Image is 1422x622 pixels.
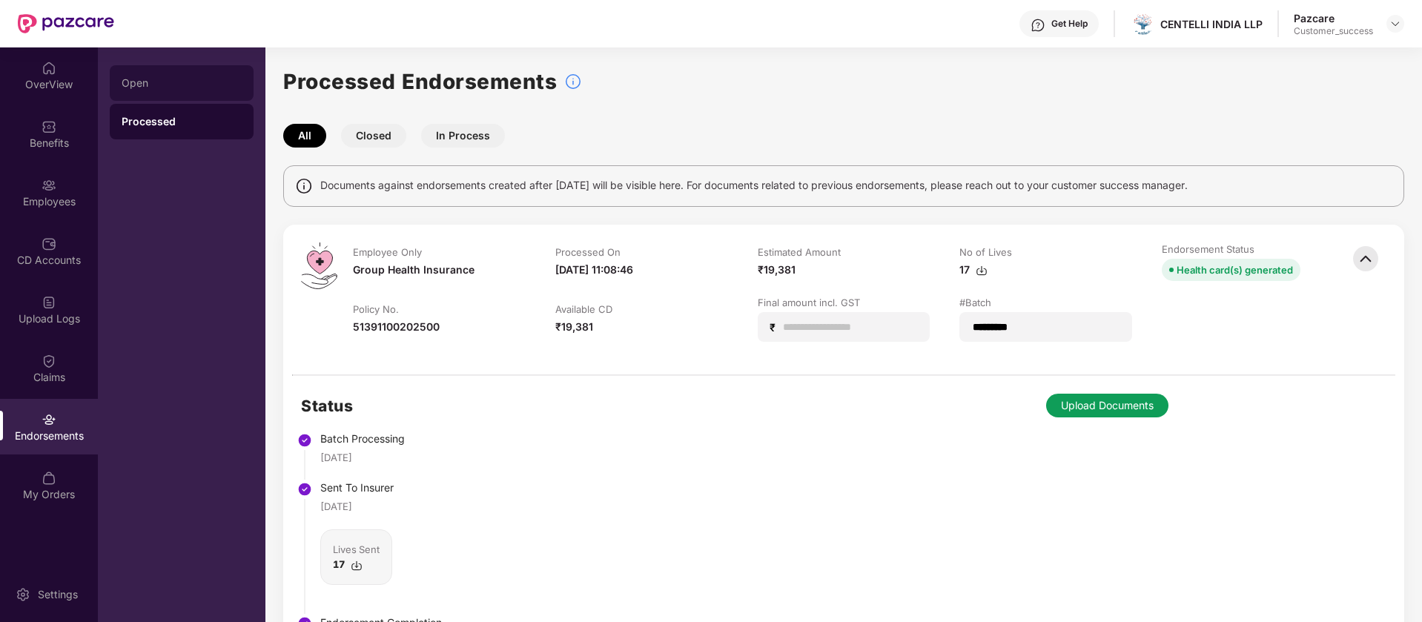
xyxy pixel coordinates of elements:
[320,177,1188,193] span: Documents against endorsements created after [DATE] will be visible here. For documents related t...
[122,114,242,129] div: Processed
[353,262,474,278] div: Group Health Insurance
[42,119,56,134] img: svg+xml;base64,PHN2ZyBpZD0iQmVuZWZpdHMiIHhtbG5zPSJodHRwOi8vd3d3LnczLm9yZy8yMDAwL3N2ZyIgd2lkdGg9Ij...
[320,480,442,496] div: Sent To Insurer
[959,245,1012,259] div: No of Lives
[1294,11,1373,25] div: Pazcare
[758,245,841,259] div: Estimated Amount
[283,124,326,148] button: All
[959,296,991,309] div: #Batch
[1294,25,1373,37] div: Customer_success
[42,412,56,427] img: svg+xml;base64,PHN2ZyBpZD0iRW5kb3JzZW1lbnRzIiB4bWxucz0iaHR0cDovL3d3dy53My5vcmcvMjAwMC9zdmciIHdpZH...
[295,177,313,195] img: svg+xml;base64,PHN2ZyBpZD0iSW5mbyIgeG1sbnM9Imh0dHA6Ly93d3cudzMub3JnLzIwMDAvc3ZnIiB3aWR0aD0iMTQiIG...
[555,262,633,278] div: [DATE] 11:08:46
[1046,394,1168,417] button: Upload Documents
[297,433,312,448] img: svg+xml;base64,PHN2ZyBpZD0iU3RlcC1Eb25lLTMyeDMyIiB4bWxucz0iaHR0cDovL3d3dy53My5vcmcvMjAwMC9zdmciIH...
[283,65,557,98] h1: Processed Endorsements
[555,302,612,316] div: Available CD
[320,431,442,447] div: Batch Processing
[42,236,56,251] img: svg+xml;base64,PHN2ZyBpZD0iQ0RfQWNjb3VudHMiIGRhdGEtbmFtZT0iQ0QgQWNjb3VudHMiIHhtbG5zPSJodHRwOi8vd3...
[564,73,582,90] img: svg+xml;base64,PHN2ZyBpZD0iSW5mb18tXzMyeDMyIiBkYXRhLW5hbWU9IkluZm8gLSAzMngzMiIgeG1sbnM9Imh0dHA6Ly...
[353,302,399,316] div: Policy No.
[421,124,505,148] button: In Process
[353,319,440,335] div: 51391100202500
[1132,13,1154,35] img: image001%20(5).png
[333,542,380,557] div: Lives Sent
[42,61,56,76] img: svg+xml;base64,PHN2ZyBpZD0iSG9tZSIgeG1sbnM9Imh0dHA6Ly93d3cudzMub3JnLzIwMDAvc3ZnIiB3aWR0aD0iMjAiIG...
[122,77,242,89] div: Open
[301,394,442,418] h2: Status
[770,320,781,334] span: ₹
[33,587,82,602] div: Settings
[1160,17,1263,31] div: CENTELLI INDIA LLP
[1389,18,1401,30] img: svg+xml;base64,PHN2ZyBpZD0iRHJvcGRvd24tMzJ4MzIiIHhtbG5zPSJodHRwOi8vd3d3LnczLm9yZy8yMDAwL3N2ZyIgd2...
[1177,262,1293,278] div: Health card(s) generated
[297,482,312,497] img: svg+xml;base64,PHN2ZyBpZD0iU3RlcC1Eb25lLTMyeDMyIiB4bWxucz0iaHR0cDovL3d3dy53My5vcmcvMjAwMC9zdmciIH...
[333,558,345,570] b: 17
[1162,242,1254,256] div: Endorsement Status
[1051,18,1088,30] div: Get Help
[555,319,593,335] div: ₹19,381
[976,265,988,277] img: svg+xml;base64,PHN2ZyBpZD0iRG93bmxvYWQtMzJ4MzIiIHhtbG5zPSJodHRwOi8vd3d3LnczLm9yZy8yMDAwL3N2ZyIgd2...
[42,178,56,193] img: svg+xml;base64,PHN2ZyBpZD0iRW1wbG95ZWVzIiB4bWxucz0iaHR0cDovL3d3dy53My5vcmcvMjAwMC9zdmciIHdpZHRoPS...
[42,471,56,486] img: svg+xml;base64,PHN2ZyBpZD0iTXlfT3JkZXJzIiBkYXRhLW5hbWU9Ik15IE9yZGVycyIgeG1sbnM9Imh0dHA6Ly93d3cudz...
[959,262,988,278] div: 17
[320,450,352,465] div: [DATE]
[1031,18,1045,33] img: svg+xml;base64,PHN2ZyBpZD0iSGVscC0zMngzMiIgeG1sbnM9Imh0dHA6Ly93d3cudzMub3JnLzIwMDAvc3ZnIiB3aWR0aD...
[42,295,56,310] img: svg+xml;base64,PHN2ZyBpZD0iVXBsb2FkX0xvZ3MiIGRhdGEtbmFtZT0iVXBsb2FkIExvZ3MiIHhtbG5zPSJodHRwOi8vd3...
[351,560,363,572] img: svg+xml;base64,PHN2ZyBpZD0iRG93bmxvYWQtMzJ4MzIiIHhtbG5zPSJodHRwOi8vd3d3LnczLm9yZy8yMDAwL3N2ZyIgd2...
[42,354,56,368] img: svg+xml;base64,PHN2ZyBpZD0iQ2xhaW0iIHhtbG5zPSJodHRwOi8vd3d3LnczLm9yZy8yMDAwL3N2ZyIgd2lkdGg9IjIwIi...
[18,14,114,33] img: New Pazcare Logo
[301,242,337,289] img: svg+xml;base64,PHN2ZyB4bWxucz0iaHR0cDovL3d3dy53My5vcmcvMjAwMC9zdmciIHdpZHRoPSI0OS4zMiIgaGVpZ2h0PS...
[758,296,860,309] div: Final amount incl. GST
[16,587,30,602] img: svg+xml;base64,PHN2ZyBpZD0iU2V0dGluZy0yMHgyMCIgeG1sbnM9Imh0dHA6Ly93d3cudzMub3JnLzIwMDAvc3ZnIiB3aW...
[1349,242,1382,275] img: svg+xml;base64,PHN2ZyBpZD0iQmFjay0zMngzMiIgeG1sbnM9Imh0dHA6Ly93d3cudzMub3JnLzIwMDAvc3ZnIiB3aWR0aD...
[758,262,796,278] div: ₹19,381
[320,499,352,514] div: [DATE]
[555,245,621,259] div: Processed On
[341,124,406,148] button: Closed
[353,245,422,259] div: Employee Only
